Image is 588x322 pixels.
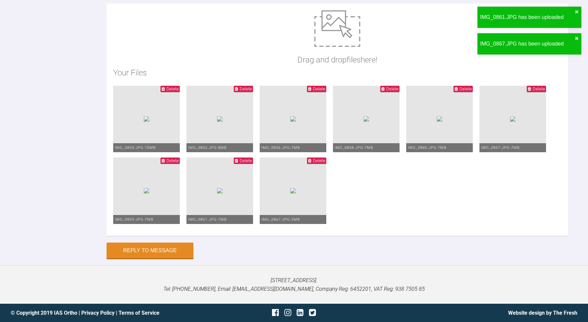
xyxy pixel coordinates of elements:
[481,146,520,150] span: IMG_0857.JPG - 7MB
[297,54,377,66] p: Drag and drop files here!
[113,66,561,79] h2: Your Files
[459,86,472,91] span: Delete
[313,158,325,163] span: Delete
[188,217,227,222] span: IMG_0861.JPG - 7MB
[166,86,179,91] span: Delete
[437,116,442,122] img: 44b2c5a2-bc63-44fa-ba86-13406b0b34cc
[144,188,149,193] img: dc48313f-7f40-44c5-b40d-f29b832fa3a2
[575,9,579,15] button: close
[166,158,179,163] span: Delete
[81,310,115,316] a: Privacy Policy
[144,116,149,122] img: 592a586c-f594-4ea2-8f82-2a823bc04c37
[115,146,156,150] span: IMG_0854.JPG - 10MB
[290,188,296,193] img: 1996fff5-6f0d-49f4-97b3-8f79c4d90c95
[575,36,579,41] button: close
[107,243,193,259] button: Reply to Message
[480,40,575,48] div: IMG_0867.JPG has been uploaded
[11,276,577,293] p: [STREET_ADDRESS]. Tel: [PHONE_NUMBER], Email: [EMAIL_ADDRESS][DOMAIN_NAME], Company Reg: 6452201,...
[217,188,222,193] img: d2581052-2bf9-4afa-9633-9202b06b8ab6
[240,86,252,91] span: Delete
[261,217,300,222] span: IMG_0867.JPG - 2MB
[119,310,159,316] a: Terms of Service
[290,116,296,122] img: 4c91f507-ba1a-4817-a4b7-77d838c25f38
[408,146,446,150] span: IMG_0860.JPG - 7MB
[386,86,399,91] span: Delete
[217,116,222,122] img: 3d71e822-519a-4cfe-9ae9-111e0cb268e8
[261,146,300,150] span: IMG_0856.JPG - 7MB
[533,86,545,91] span: Delete
[480,13,575,22] div: IMG_0861.JPG has been uploaded
[11,309,199,317] div: © Copyright 2019 IAS Ortho | |
[364,116,369,122] img: 16cd6385-64ef-4949-813d-8086a615573b
[240,158,252,163] span: Delete
[188,146,227,150] span: IMG_0855.JPG - 8MB
[510,116,515,122] img: 257fa8e3-6dbf-42d6-9ee3-8b1314afb04e
[508,310,577,316] a: Website design by The Fresh
[335,146,373,150] span: IMG_0858.JPG - 7MB
[313,86,325,91] span: Delete
[115,217,153,222] span: IMG_0859.JPG - 7MB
